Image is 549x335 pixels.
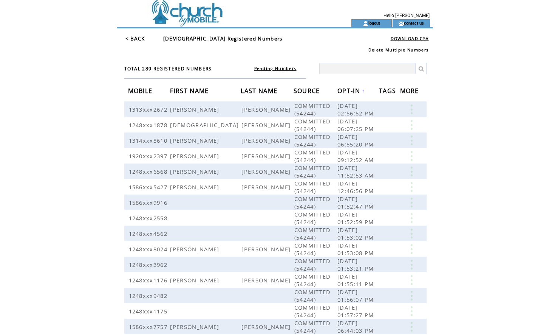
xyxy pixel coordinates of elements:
a: TAGS [379,88,398,93]
span: COMMITTED (54244) [294,288,331,303]
span: 1248xxx8024 [129,245,170,253]
span: [DATE] 12:46:56 PM [337,179,376,195]
span: COMMITTED (54244) [294,304,331,319]
span: 1248xxx1878 [129,121,170,129]
span: [DATE] 01:53:02 PM [337,226,376,241]
span: LAST NAME [241,85,279,99]
span: FIRST NAME [170,85,210,99]
span: [DATE] 06:55:20 PM [337,133,376,148]
span: [PERSON_NAME] [241,183,292,191]
span: [PERSON_NAME] [241,323,292,330]
span: [PERSON_NAME] [170,323,221,330]
span: 1586xxx9916 [129,199,170,206]
span: [PERSON_NAME] [170,152,221,160]
span: COMMITTED (54244) [294,242,331,257]
span: COMMITTED (54244) [294,273,331,288]
span: [DATE] 11:52:53 AM [337,164,376,179]
span: COMMITTED (54244) [294,226,331,241]
span: TOTAL 289 REGISTERED NUMBERS [124,65,212,72]
span: [PERSON_NAME] [241,276,292,284]
span: [DATE] 01:57:27 PM [337,304,376,319]
span: [PERSON_NAME] [241,121,292,129]
a: LAST NAME [241,88,279,93]
span: MOBILE [128,85,155,99]
span: MORE [400,85,421,99]
a: DOWNLOAD CSV [391,36,429,41]
span: COMMITTED (54244) [294,257,331,272]
span: COMMITTED (54244) [294,117,331,132]
a: MOBILE [128,88,155,93]
span: 1313xxx2672 [129,106,170,113]
span: [DATE] 01:52:59 PM [337,210,376,226]
span: OPT-IN [337,85,362,99]
a: logout [368,20,380,25]
span: 1314xxx8610 [129,137,170,144]
span: 1920xxx2397 [129,152,170,160]
span: [DATE] 01:55:11 PM [337,273,376,288]
span: [PERSON_NAME] [241,168,292,175]
span: 1248xxx9482 [129,292,170,299]
span: COMMITTED (54244) [294,102,331,117]
a: Pending Numbers [254,66,297,71]
span: 1248xxx2558 [129,214,170,222]
span: [PERSON_NAME] [170,276,221,284]
img: contact_us_icon.gif [398,20,404,26]
span: [PERSON_NAME] [241,106,292,113]
span: COMMITTED (54244) [294,319,331,334]
span: 1586xxx7757 [129,323,170,330]
span: 1248xxx1175 [129,307,170,315]
span: [DATE] 06:07:25 PM [337,117,376,132]
span: [PERSON_NAME] [170,137,221,144]
span: 1248xxx6568 [129,168,170,175]
a: OPT-IN↑ [337,89,365,93]
span: [PERSON_NAME] [241,152,292,160]
span: COMMITTED (54244) [294,148,331,164]
a: SOURCE [294,88,322,93]
span: [DATE] 01:56:07 PM [337,288,376,303]
span: [PERSON_NAME] [170,245,221,253]
span: [DATE] 01:53:08 PM [337,242,376,257]
span: 1248xxx3962 [129,261,170,268]
span: [PERSON_NAME] [241,137,292,144]
span: TAGS [379,85,398,99]
span: [DEMOGRAPHIC_DATA] Registered Numbers [163,35,283,42]
a: Delete Multiple Numbers [368,47,429,53]
a: FIRST NAME [170,88,210,93]
span: Hello [PERSON_NAME] [384,13,430,18]
span: [DATE] 01:52:47 PM [337,195,376,210]
span: COMMITTED (54244) [294,179,331,195]
span: [DEMOGRAPHIC_DATA] [170,121,241,129]
img: account_icon.gif [363,20,368,26]
span: [PERSON_NAME] [170,106,221,113]
span: COMMITTED (54244) [294,164,331,179]
span: [DATE] 02:56:52 PM [337,102,376,117]
span: COMMITTED (54244) [294,195,331,210]
span: SOURCE [294,85,322,99]
span: [DATE] 09:12:52 AM [337,148,376,164]
span: COMMITTED (54244) [294,133,331,148]
span: [PERSON_NAME] [241,245,292,253]
span: 1586xxx5427 [129,183,170,191]
span: [PERSON_NAME] [170,183,221,191]
span: 1248xxx4562 [129,230,170,237]
span: 1248xxx1176 [129,276,170,284]
span: [PERSON_NAME] [170,168,221,175]
span: COMMITTED (54244) [294,210,331,226]
a: contact us [404,20,424,25]
span: [DATE] 01:53:21 PM [337,257,376,272]
a: < BACK [125,35,145,42]
span: [DATE] 06:44:03 PM [337,319,376,334]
